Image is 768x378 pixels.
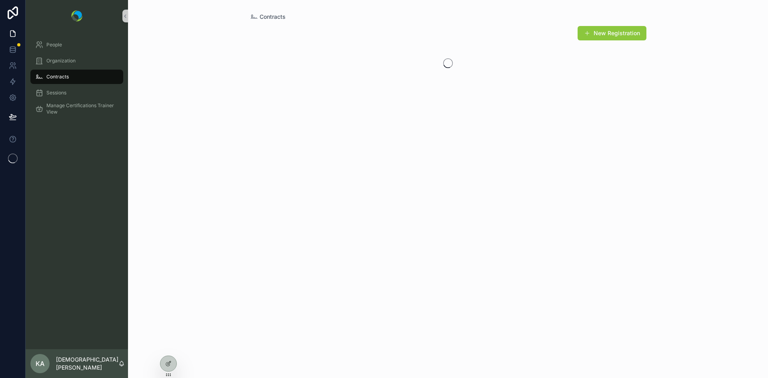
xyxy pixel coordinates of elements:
span: People [46,42,62,48]
a: Manage Certifications Trainer View [30,102,123,116]
div: scrollable content [26,32,128,126]
span: Contracts [260,13,286,21]
a: Organization [30,54,123,68]
span: Organization [46,58,76,64]
button: New Registration [578,26,646,40]
a: Contracts [30,70,123,84]
a: Contracts [250,13,286,21]
a: People [30,38,123,52]
span: Sessions [46,90,66,96]
span: Contracts [46,74,69,80]
a: Sessions [30,86,123,100]
p: [DEMOGRAPHIC_DATA][PERSON_NAME] [56,356,118,372]
span: Manage Certifications Trainer View [46,102,115,115]
img: App logo [71,10,82,22]
span: KA [36,359,44,368]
